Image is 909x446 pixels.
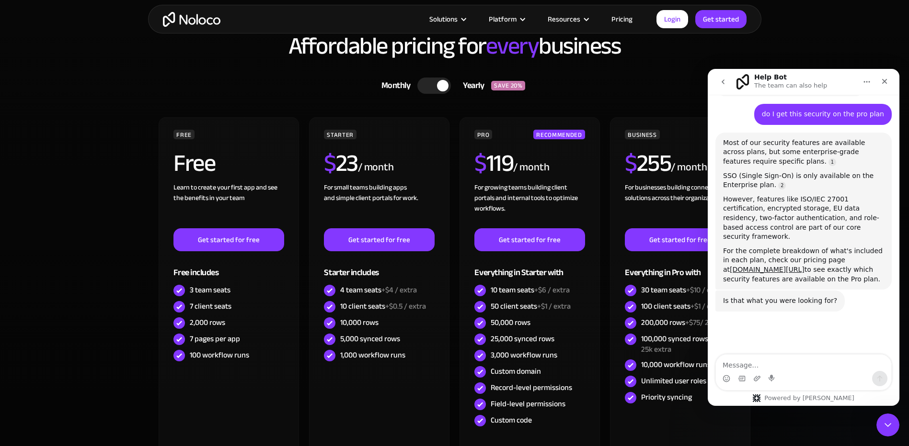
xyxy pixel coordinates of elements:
div: 7 pages per app [190,334,240,344]
a: Get started [695,10,747,28]
span: every [486,23,539,68]
div: 25,000 synced rows [491,334,554,344]
span: $ [474,141,486,186]
div: For businesses building connected solutions across their organization. ‍ [625,182,735,228]
span: $ [625,141,637,186]
div: 2,000 rows [190,317,225,328]
a: Get started for free [474,228,585,251]
div: / month [513,160,549,175]
div: 50 client seats [491,301,571,312]
div: / month [358,160,394,175]
div: Solutions [417,13,477,25]
div: 10,000 rows [340,317,379,328]
span: +$1 / extra [537,299,571,313]
div: 5,000 synced rows [340,334,400,344]
h2: 255 [625,151,671,175]
h2: Free [173,151,215,175]
div: 3 team seats [190,285,230,295]
a: Get started for free [625,228,735,251]
div: Resources [536,13,599,25]
span: +$1 / extra [690,299,724,313]
div: Resources [548,13,580,25]
div: Priority syncing [641,392,692,402]
div: Yearly [451,78,491,93]
div: For small teams building apps and simple client portals for work. ‍ [324,182,434,228]
div: 1,000 workflow runs [340,350,405,360]
div: PRO [474,130,492,139]
div: Starter includes [324,251,434,282]
span: +$75/ 25k extra [685,315,735,330]
div: / month [671,160,707,175]
div: For growing teams building client portals and internal tools to optimize workflows. [474,182,585,228]
div: Field-level permissions [491,399,565,409]
div: 4 team seats [340,285,417,295]
div: 100,000 synced rows [641,334,735,355]
h2: 119 [474,151,513,175]
div: Everything in Pro with [625,251,735,282]
span: +$4 / extra [381,283,417,297]
div: 200,000 rows [641,317,735,328]
h2: Affordable pricing for business [158,33,752,59]
div: Record-level permissions [491,382,572,393]
span: +$10 / extra [686,283,724,297]
div: 3,000 workflow runs [491,350,557,360]
div: 10,000 workflow runs [641,359,711,370]
div: Solutions [429,13,458,25]
div: Unlimited user roles [641,376,706,386]
div: BUSINESS [625,130,659,139]
div: STARTER [324,130,356,139]
div: 7 client seats [190,301,231,312]
div: 100 client seats [641,301,724,312]
a: Login [656,10,688,28]
span: +$6 / extra [534,283,570,297]
a: Pricing [599,13,644,25]
a: Get started for free [173,228,284,251]
div: 10 team seats [491,285,570,295]
span: $ [324,141,336,186]
div: Free includes [173,251,284,282]
span: +$75/ 25k extra [641,332,726,357]
div: Learn to create your first app and see the benefits in your team ‍ [173,182,284,228]
div: RECOMMENDED [533,130,585,139]
h2: 23 [324,151,358,175]
div: 50,000 rows [491,317,530,328]
iframe: Intercom live chat [876,413,899,436]
div: SAVE 20% [491,81,525,90]
div: Everything in Starter with [474,251,585,282]
div: Platform [477,13,536,25]
div: Custom domain [491,366,541,377]
div: Platform [489,13,517,25]
a: home [163,12,220,27]
div: Custom code [491,415,532,425]
a: Get started for free [324,228,434,251]
div: 100 workflow runs [190,350,249,360]
iframe: Intercom live chat [708,69,899,406]
span: +$0.5 / extra [385,299,426,313]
